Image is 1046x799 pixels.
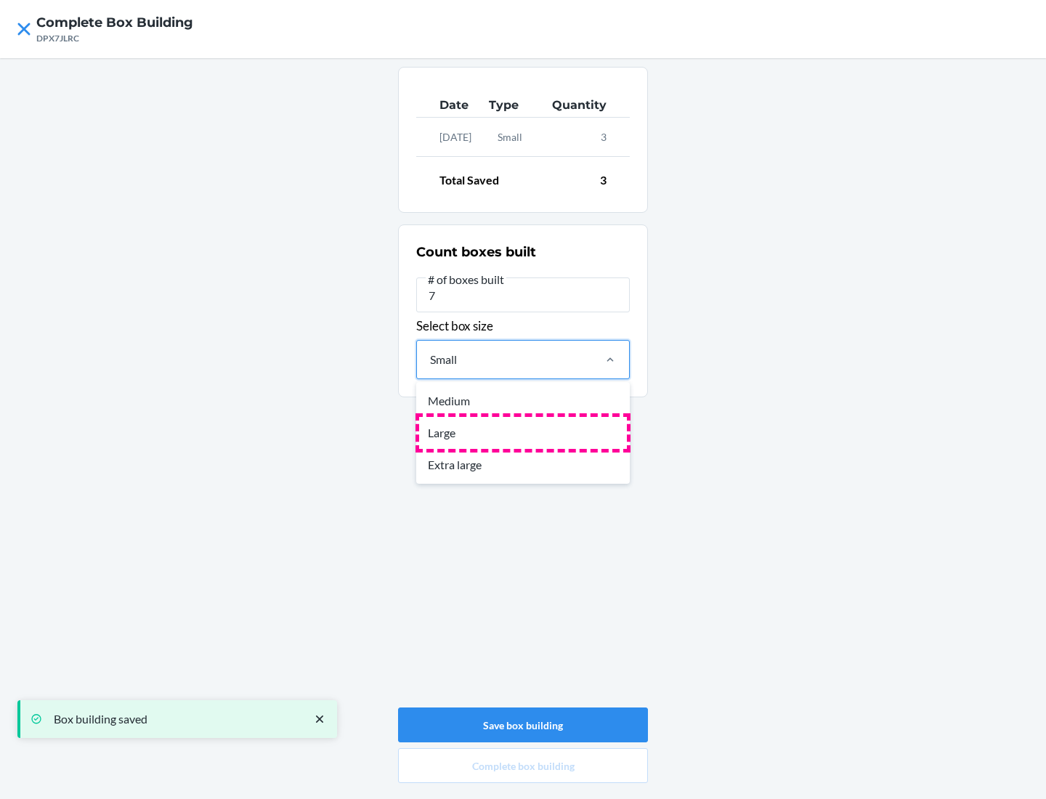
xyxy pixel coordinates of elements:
h2: Count boxes built [416,243,536,261]
input: SmallMediumLargeExtra large [429,351,430,368]
div: Small [430,351,457,368]
span: # of boxes built [426,272,506,287]
td: 3 [533,118,630,157]
p: Box building saved [54,712,298,726]
div: Medium [419,385,627,417]
td: [DATE] [416,118,486,157]
div: Large [419,417,627,449]
div: Extra large [419,449,627,481]
th: Type [486,94,533,118]
button: Save box building [398,707,648,742]
p: 3 [600,171,607,189]
td: Small [486,118,533,157]
svg: close toast [312,712,327,726]
h4: Complete Box building [36,13,193,32]
input: # of boxes built [416,277,630,312]
div: Select box size [416,238,630,384]
th: Quantity [533,94,630,118]
div: DPX7JLRC [36,32,193,45]
p: Total Saved [439,171,499,189]
th: Date [416,94,486,118]
button: Complete box building [398,748,648,783]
